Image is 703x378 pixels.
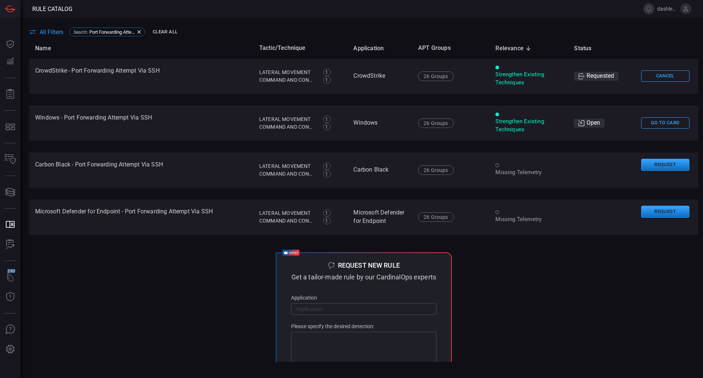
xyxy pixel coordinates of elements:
div: Missing Telemetry [495,169,562,176]
button: Reports [1,85,19,103]
div: 26 Groups [418,165,454,175]
div: Lateral Movement [259,209,315,217]
p: Please specify the desired detection: [291,324,436,329]
div: Open [574,119,605,128]
td: Microsoft Defender for Endpoint - Port Forwarding Attempt Via SSH [29,199,253,235]
td: CrowdStrike [347,59,412,94]
button: Cancel [641,70,689,82]
th: Tactic/Technique [253,38,348,59]
div: Missing Telemetry [495,216,562,223]
div: Get a tailor-made rule by our CardinalOps experts [291,274,436,280]
div: Command and Control [259,217,315,225]
button: ALERT ANALYSIS [1,236,19,253]
div: 1 [323,69,331,76]
div: 1 [323,170,331,177]
td: CrowdStrike - Port Forwarding Attempt Via SSH [29,59,253,94]
button: Request [641,206,689,218]
div: 26 Groups [418,118,454,128]
td: Microsoft Defender for Endpoint [347,199,412,235]
button: Dashboard [1,35,19,53]
div: Strengthen Existing Techniques [495,118,562,133]
button: Threat Intelligence [1,288,19,306]
span: expert [289,249,298,256]
div: Strengthen Existing Techniques [495,71,562,87]
span: Port Forwarding Attempt Via SSH [89,29,135,35]
button: MITRE - Detection Posture [1,118,19,136]
div: 1 [323,209,331,217]
button: Wingman [1,268,19,286]
button: Ask Us A Question [1,321,19,338]
span: Rule Catalog [32,5,72,12]
span: Relevance [495,44,533,53]
div: Search:Port Forwarding Attempt Via SSH [69,27,145,36]
div: 26 Groups [418,71,454,81]
span: Application [353,44,393,53]
button: Request [641,159,689,171]
div: Lateral Movement [259,115,315,123]
td: Carbon Black - Port Forwarding Attempt Via SSH [29,153,253,188]
div: Lateral Movement [259,162,315,170]
span: All Filters [40,29,63,36]
p: Application [291,295,436,300]
div: Command and Control [259,123,315,131]
span: Name [35,44,61,53]
button: Detections [1,53,19,70]
th: APT Groups [412,38,490,59]
td: Carbon Black [347,153,412,188]
td: Windows [347,106,412,141]
div: 1 [323,217,331,224]
span: Search : [74,30,88,35]
div: 1 [323,162,331,170]
button: All Filters [29,29,63,36]
div: Requested [574,72,618,81]
span: dashley.[PERSON_NAME] [657,6,677,12]
div: 1 [323,123,331,131]
div: 1 [323,76,331,84]
div: Command and Control [259,170,315,178]
button: Cards [1,183,19,201]
div: Command and Control [259,76,315,84]
span: Status [574,44,601,53]
button: Go To Card [641,117,689,129]
input: Application [291,302,436,316]
div: Request new rule [338,262,400,269]
div: 1 [323,115,331,123]
button: Inventory [1,151,19,168]
div: Lateral Movement [259,69,315,76]
button: Preferences [1,341,19,358]
button: Clear All [151,26,179,38]
td: Windows - Port Forwarding Attempt Via SSH [29,106,253,141]
div: 26 Groups [418,212,454,222]
button: Rule Catalog [1,216,19,234]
